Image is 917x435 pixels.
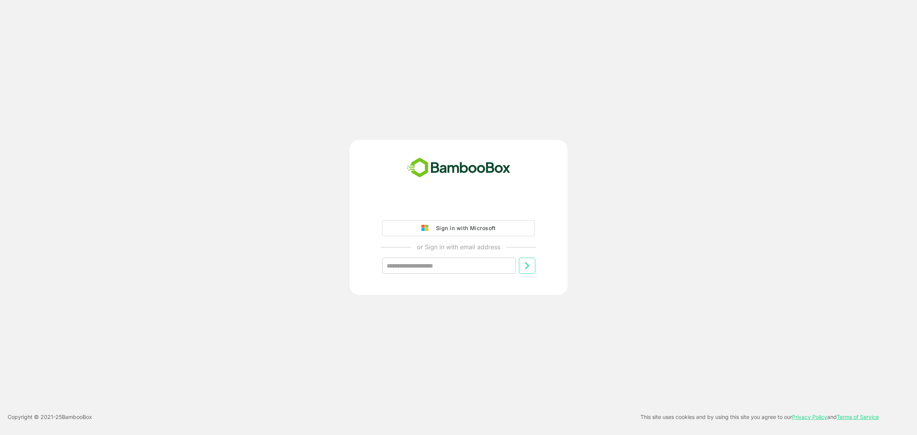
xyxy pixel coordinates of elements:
[403,155,515,180] img: bamboobox
[421,225,432,232] img: google
[792,414,827,420] a: Privacy Policy
[837,414,879,420] a: Terms of Service
[417,242,500,252] p: or Sign in with email address
[382,220,535,236] button: Sign in with Microsoft
[432,223,496,233] div: Sign in with Microsoft
[8,412,92,422] p: Copyright © 2021- 25 BambooBox
[640,412,879,422] p: This site uses cookies and by using this site you agree to our and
